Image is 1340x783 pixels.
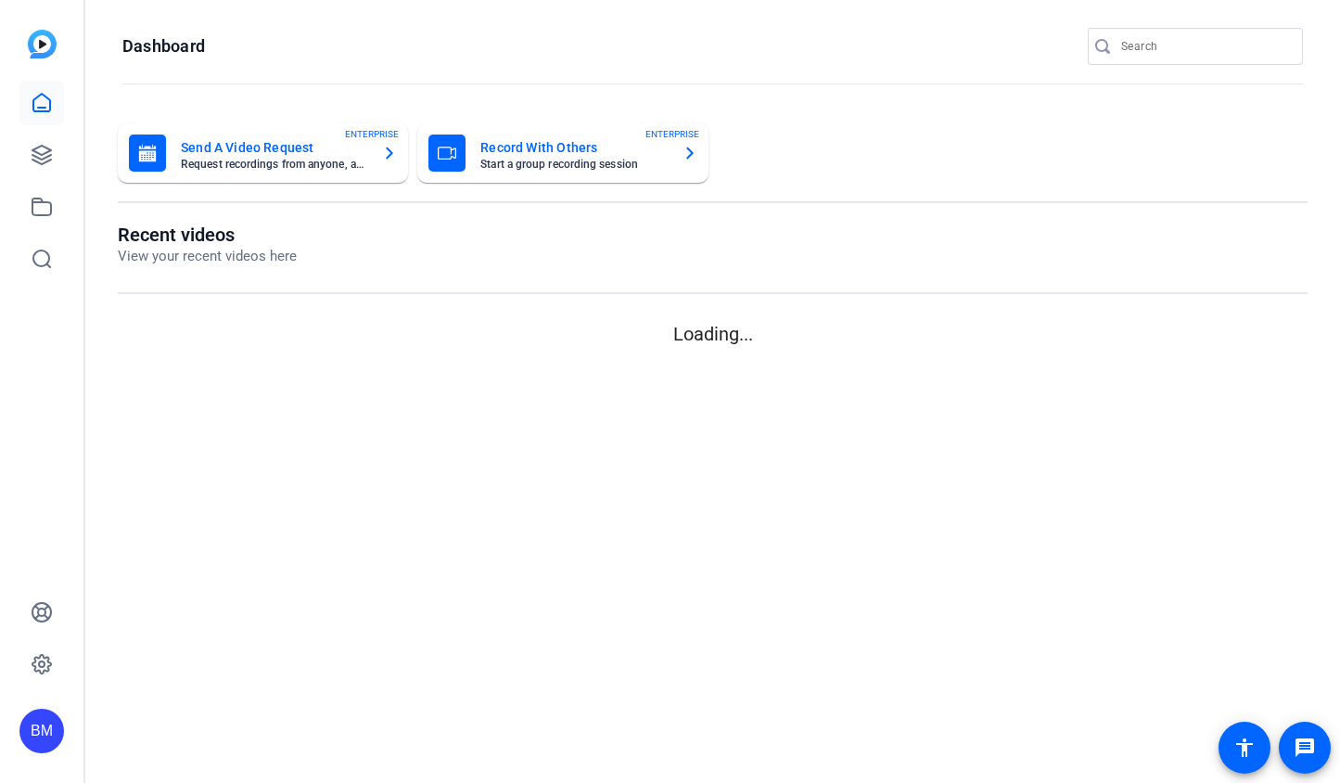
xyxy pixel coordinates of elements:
p: Loading... [118,320,1308,348]
mat-card-subtitle: Request recordings from anyone, anywhere [181,159,367,170]
mat-icon: accessibility [1233,737,1256,759]
mat-card-title: Record With Others [480,136,667,159]
h1: Dashboard [122,35,205,58]
div: BM [19,709,64,753]
mat-icon: message [1294,737,1316,759]
h1: Recent videos [118,224,297,246]
input: Search [1121,35,1288,58]
button: Record With OthersStart a group recording sessionENTERPRISE [417,123,708,183]
button: Send A Video RequestRequest recordings from anyone, anywhereENTERPRISE [118,123,408,183]
span: ENTERPRISE [345,127,399,141]
mat-card-subtitle: Start a group recording session [480,159,667,170]
mat-card-title: Send A Video Request [181,136,367,159]
img: blue-gradient.svg [28,30,57,58]
p: View your recent videos here [118,246,297,267]
span: ENTERPRISE [645,127,699,141]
